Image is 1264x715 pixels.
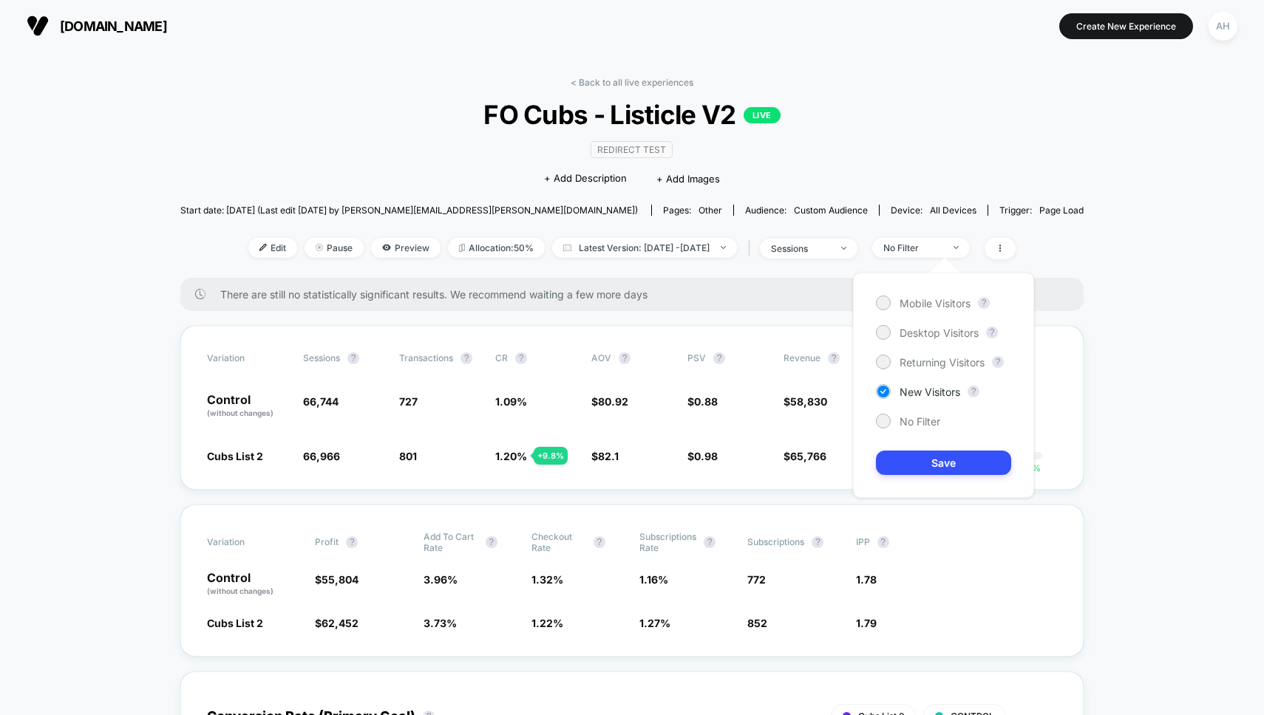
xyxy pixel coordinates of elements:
button: ? [515,352,527,364]
div: No Filter [883,242,942,253]
span: PSV [687,352,706,363]
span: 3.73 % [424,617,457,629]
span: $ [687,395,718,408]
span: Profit [315,536,339,547]
button: ? [992,356,1004,368]
button: Create New Experience [1059,13,1193,39]
span: + Add Images [656,173,720,185]
span: 3.96 % [424,573,458,586]
span: 62,452 [322,617,359,629]
button: ? [828,352,840,364]
span: Subscriptions Rate [639,531,696,553]
span: Cubs List 2 [207,617,263,629]
span: [DOMAIN_NAME] [60,18,167,34]
span: (without changes) [207,586,273,595]
span: Edit [248,238,297,258]
button: [DOMAIN_NAME] [22,14,171,38]
span: $ [315,617,359,629]
span: 1.32 % [531,573,563,586]
button: ? [713,352,725,364]
div: sessions [771,243,830,254]
span: FO Cubs - Listicle V2 [225,99,1038,130]
span: AOV [591,352,611,363]
span: Custom Audience [794,205,868,216]
span: 0.88 [694,395,718,408]
button: ? [877,536,889,548]
button: ? [347,352,359,364]
span: + Add Description [544,171,627,186]
span: 1.27 % [639,617,670,629]
span: $ [591,395,628,408]
div: + 9.8 % [534,447,568,465]
div: Audience: [745,205,868,216]
button: ? [619,352,631,364]
span: (without changes) [207,408,273,417]
a: < Back to all live experiences [571,77,693,88]
span: 1.20 % [495,450,527,462]
span: other [699,205,722,216]
img: rebalance [459,244,465,252]
span: 1.79 [856,617,877,629]
span: No Filter [900,415,940,428]
span: Latest Version: [DATE] - [DATE] [552,238,737,258]
p: Control [207,394,288,419]
span: 65,766 [790,450,826,462]
span: Add To Cart Rate [424,531,478,553]
span: 1.16 % [639,573,668,586]
span: Cubs List 2 [207,450,263,462]
span: Mobile Visitors [900,297,971,309]
span: 727 [399,395,418,408]
span: Allocation: 50% [448,238,545,258]
span: 66,744 [303,395,339,408]
span: 80.92 [598,395,628,408]
span: Start date: [DATE] (Last edit [DATE] by [PERSON_NAME][EMAIL_ADDRESS][PERSON_NAME][DOMAIN_NAME]) [180,205,638,216]
span: Transactions [399,352,453,363]
span: Variation [207,531,288,553]
span: IPP [856,536,870,547]
span: 772 [747,573,766,586]
img: edit [259,244,267,251]
span: $ [784,450,826,462]
p: Control [207,572,300,597]
span: | [744,238,760,259]
span: Returning Visitors [900,356,985,369]
span: $ [687,450,718,462]
span: $ [784,395,827,408]
div: Trigger: [999,205,1084,216]
button: ? [812,536,823,548]
button: ? [986,326,998,338]
span: 82.1 [598,450,619,462]
button: ? [594,536,605,548]
span: Redirect Test [591,141,673,158]
button: ? [978,297,990,309]
span: Pause [305,238,364,258]
span: New Visitors [900,386,960,398]
span: CR [495,352,508,363]
span: Checkout Rate [531,531,586,553]
span: Desktop Visitors [900,326,979,339]
img: end [954,246,959,249]
div: Pages: [663,205,722,216]
button: ? [461,352,472,364]
img: end [841,247,846,250]
button: ? [968,386,979,397]
span: 55,804 [322,573,359,586]
span: Subscriptions [747,536,804,547]
span: Revenue [784,352,820,363]
span: 801 [399,450,417,462]
span: Page Load [1039,205,1084,216]
span: 852 [747,617,767,629]
button: AH [1204,11,1242,41]
button: ? [486,536,497,548]
span: 1.09 % [495,395,527,408]
span: Variation [207,352,288,364]
span: 1.78 [856,573,877,586]
span: 58,830 [790,395,827,408]
button: ? [346,536,358,548]
img: end [721,246,726,249]
img: end [316,244,323,251]
span: Preview [371,238,441,258]
span: $ [591,450,619,462]
span: There are still no statistically significant results. We recommend waiting a few more days [220,288,1054,301]
span: $ [315,573,359,586]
